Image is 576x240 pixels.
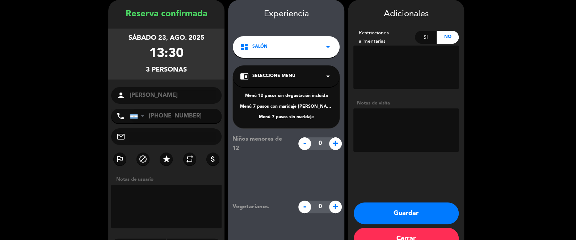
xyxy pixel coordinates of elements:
span: - [298,201,311,213]
i: dashboard [240,43,249,51]
div: Menú 12 pasos sin degustación incluída [240,93,332,100]
i: arrow_drop_down [324,72,332,81]
div: Argentina: +54 [130,109,147,123]
div: Adicionales [353,7,459,21]
i: mail_outline [117,132,125,141]
div: Si [415,31,437,44]
div: 3 personas [146,65,187,75]
i: chrome_reader_mode [240,72,249,81]
span: Seleccione Menú [252,73,295,80]
i: attach_money [209,155,217,163]
span: + [329,201,342,213]
div: Notas de visita [353,99,459,107]
span: + [329,137,342,150]
div: No [437,31,459,44]
div: Menú 7 pasos sin maridaje [240,114,332,121]
i: block [139,155,147,163]
div: Niños menores de 12 [227,134,295,153]
i: person [117,91,125,100]
div: 13:30 [149,43,184,65]
i: outlined_flag [115,155,124,163]
div: Menú 7 pasos con maridaje [PERSON_NAME] - [PERSON_NAME] [240,103,332,111]
div: Notas de usuario [113,176,224,183]
i: repeat [185,155,194,163]
div: Restricciones alimentarias [353,29,415,46]
div: Vegetarianos [227,202,295,211]
button: Guardar [354,202,459,224]
i: arrow_drop_down [324,43,332,51]
i: star [162,155,171,163]
div: Reserva confirmada [108,7,224,21]
i: phone [116,112,125,120]
div: sábado 23, ago. 2025 [129,33,205,43]
div: Experiencia [228,7,344,21]
span: Salón [252,43,268,51]
span: - [298,137,311,150]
